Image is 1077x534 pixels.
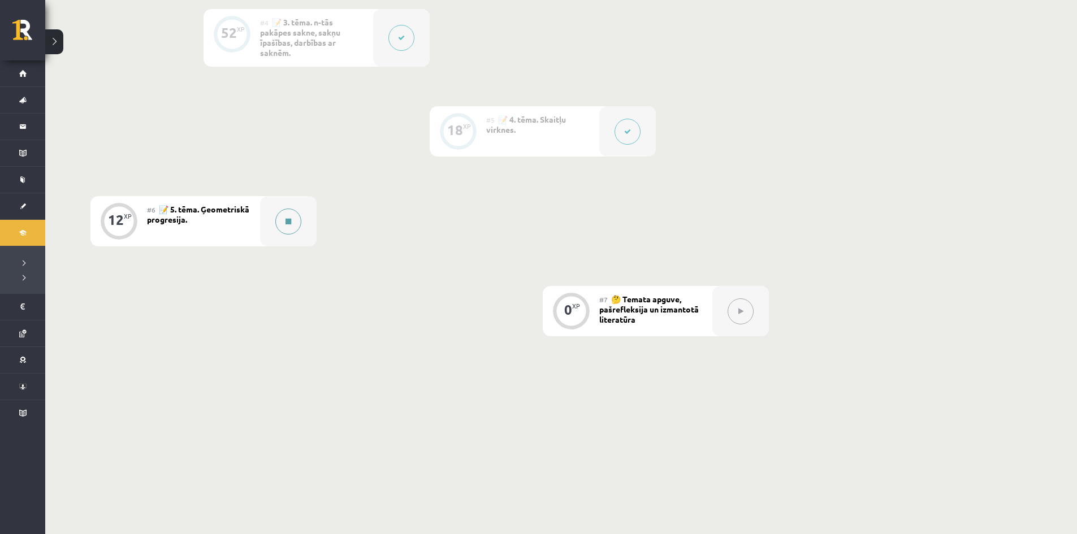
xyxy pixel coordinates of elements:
span: 📝 5. tēma. Ģeometriskā progresija. [147,204,249,224]
span: 📝 4. tēma. Skaitļu virknes. [486,114,566,134]
span: #6 [147,205,155,214]
div: XP [124,213,132,219]
div: XP [463,123,471,129]
span: 📝 3. tēma. n-tās pakāpes sakne, sakņu īpašības, darbības ar saknēm. [260,17,340,58]
span: #7 [599,295,608,304]
div: XP [237,26,245,32]
div: 18 [447,125,463,135]
span: #4 [260,18,269,27]
div: 12 [108,215,124,225]
span: 🤔 Temata apguve, pašrefleksija un izmantotā literatūra [599,294,699,324]
div: XP [572,303,580,309]
span: #5 [486,115,495,124]
a: Rīgas 1. Tālmācības vidusskola [12,20,45,48]
div: 52 [221,28,237,38]
div: 0 [564,305,572,315]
